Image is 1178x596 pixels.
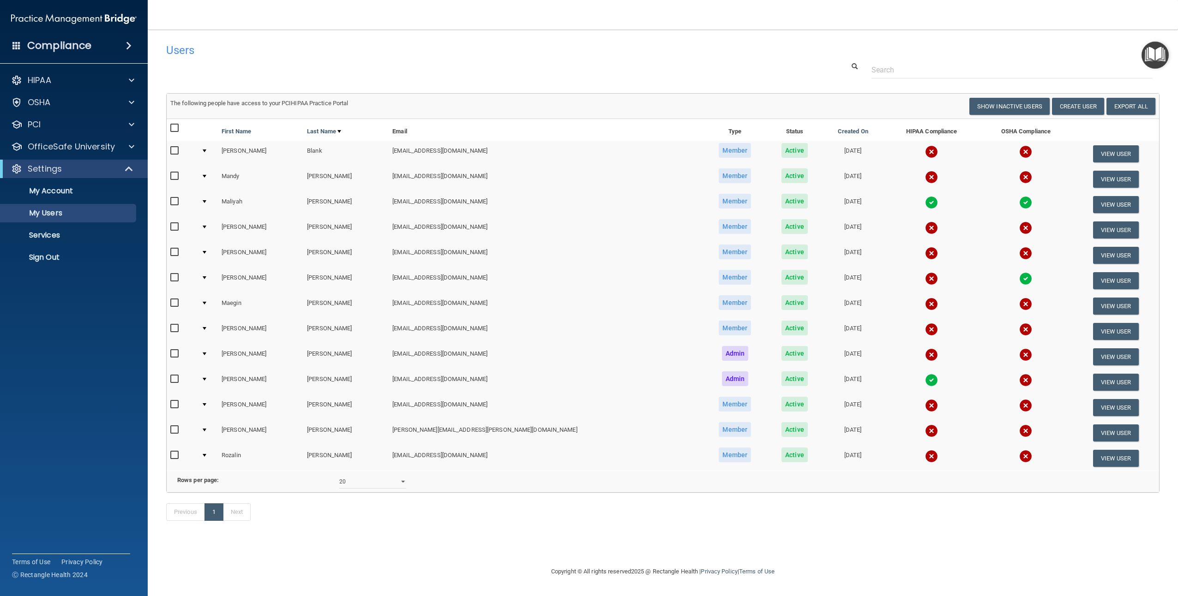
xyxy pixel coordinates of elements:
[1019,145,1032,158] img: cross.ca9f0e7f.svg
[166,44,740,56] h4: Users
[722,346,749,361] span: Admin
[822,293,884,319] td: [DATE]
[1093,145,1139,162] button: View User
[925,450,938,463] img: cross.ca9f0e7f.svg
[218,243,303,268] td: [PERSON_NAME]
[218,344,303,370] td: [PERSON_NAME]
[1093,450,1139,467] button: View User
[925,221,938,234] img: cross.ca9f0e7f.svg
[1093,171,1139,188] button: View User
[303,420,389,446] td: [PERSON_NAME]
[389,395,703,420] td: [EMAIL_ADDRESS][DOMAIN_NAME]
[925,247,938,260] img: cross.ca9f0e7f.svg
[925,171,938,184] img: cross.ca9f0e7f.svg
[218,395,303,420] td: [PERSON_NAME]
[781,397,808,411] span: Active
[6,186,132,196] p: My Account
[303,167,389,192] td: [PERSON_NAME]
[925,323,938,336] img: cross.ca9f0e7f.svg
[303,370,389,395] td: [PERSON_NAME]
[218,293,303,319] td: Maegin
[218,167,303,192] td: Mandy
[218,420,303,446] td: [PERSON_NAME]
[494,557,831,586] div: Copyright © All rights reserved 2025 @ Rectangle Health | |
[781,447,808,462] span: Active
[11,97,134,108] a: OSHA
[218,268,303,293] td: [PERSON_NAME]
[1019,374,1032,387] img: cross.ca9f0e7f.svg
[1093,323,1139,340] button: View User
[1106,98,1155,115] a: Export All
[822,167,884,192] td: [DATE]
[12,570,88,579] span: Ⓒ Rectangle Health 2024
[303,395,389,420] td: [PERSON_NAME]
[1019,272,1032,285] img: tick.e7d51cea.svg
[719,447,751,462] span: Member
[1018,530,1167,567] iframe: Drift Widget Chat Controller
[1093,399,1139,416] button: View User
[1093,424,1139,441] button: View User
[925,348,938,361] img: cross.ca9f0e7f.svg
[781,194,808,209] span: Active
[781,346,808,361] span: Active
[218,446,303,471] td: Rozalin
[781,321,808,335] span: Active
[925,196,938,209] img: tick.e7d51cea.svg
[722,371,749,386] span: Admin
[1019,323,1032,336] img: cross.ca9f0e7f.svg
[1019,399,1032,412] img: cross.ca9f0e7f.svg
[303,268,389,293] td: [PERSON_NAME]
[719,270,751,285] span: Member
[389,192,703,217] td: [EMAIL_ADDRESS][DOMAIN_NAME]
[719,422,751,437] span: Member
[822,319,884,344] td: [DATE]
[822,243,884,268] td: [DATE]
[925,424,938,437] img: cross.ca9f0e7f.svg
[28,163,62,174] p: Settings
[822,192,884,217] td: [DATE]
[1019,196,1032,209] img: tick.e7d51cea.svg
[303,243,389,268] td: [PERSON_NAME]
[822,344,884,370] td: [DATE]
[1093,196,1139,213] button: View User
[218,192,303,217] td: Maliyah
[389,243,703,268] td: [EMAIL_ADDRESS][DOMAIN_NAME]
[969,98,1050,115] button: Show Inactive Users
[822,395,884,420] td: [DATE]
[28,119,41,130] p: PCI
[303,141,389,167] td: Blank
[307,126,341,137] a: Last Name
[218,370,303,395] td: [PERSON_NAME]
[303,344,389,370] td: [PERSON_NAME]
[28,75,51,86] p: HIPAA
[1052,98,1104,115] button: Create User
[1093,272,1139,289] button: View User
[1019,450,1032,463] img: cross.ca9f0e7f.svg
[28,141,115,152] p: OfficeSafe University
[11,75,134,86] a: HIPAA
[303,192,389,217] td: [PERSON_NAME]
[781,219,808,234] span: Active
[170,100,349,107] span: The following people have access to your PCIHIPAA Practice Portal
[739,568,775,575] a: Terms of Use
[389,446,703,471] td: [EMAIL_ADDRESS][DOMAIN_NAME]
[719,219,751,234] span: Member
[1019,424,1032,437] img: cross.ca9f0e7f.svg
[871,61,1153,78] input: Search
[822,420,884,446] td: [DATE]
[389,217,703,243] td: [EMAIL_ADDRESS][DOMAIN_NAME]
[303,293,389,319] td: [PERSON_NAME]
[303,319,389,344] td: [PERSON_NAME]
[223,503,251,521] a: Next
[925,399,938,412] img: cross.ca9f0e7f.svg
[1093,374,1139,391] button: View User
[177,477,219,483] b: Rows per page:
[389,370,703,395] td: [EMAIL_ADDRESS][DOMAIN_NAME]
[12,557,50,566] a: Terms of Use
[719,244,751,259] span: Member
[1093,247,1139,264] button: View User
[719,397,751,411] span: Member
[218,319,303,344] td: [PERSON_NAME]
[11,119,134,130] a: PCI
[303,446,389,471] td: [PERSON_NAME]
